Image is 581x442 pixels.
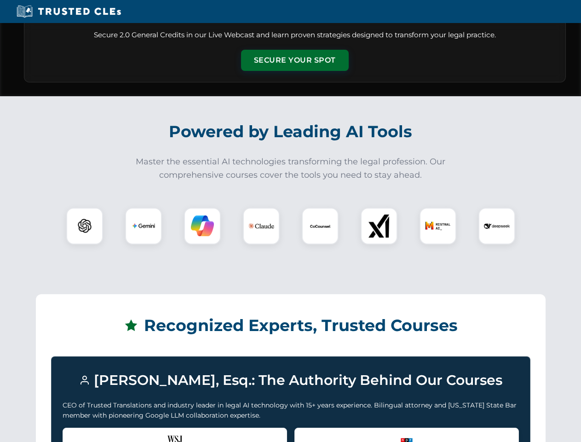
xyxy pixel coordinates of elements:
img: DeepSeek Logo [484,213,510,239]
p: CEO of Trusted Translations and industry leader in legal AI technology with 15+ years experience.... [63,400,519,421]
p: Secure 2.0 General Credits in our Live Webcast and learn proven strategies designed to transform ... [35,30,554,41]
img: Gemini Logo [132,215,155,238]
div: Claude [243,208,280,244]
h3: [PERSON_NAME], Esq.: The Authority Behind Our Courses [63,368,519,393]
img: xAI Logo [368,215,391,238]
img: Claude Logo [248,213,274,239]
img: Trusted CLEs [14,5,124,18]
img: Copilot Logo [191,215,214,238]
button: Secure Your Spot [241,50,349,71]
div: CoCounsel [302,208,339,244]
h2: Powered by Leading AI Tools [36,116,546,148]
div: ChatGPT [66,208,103,244]
div: xAI [361,208,397,244]
img: ChatGPT Logo [71,213,98,239]
div: Mistral AI [420,208,456,244]
div: Copilot [184,208,221,244]
div: DeepSeek [478,208,515,244]
p: Master the essential AI technologies transforming the legal profession. Our comprehensive courses... [130,155,452,182]
img: CoCounsel Logo [309,215,332,238]
h2: Recognized Experts, Trusted Courses [51,309,530,342]
img: Mistral AI Logo [425,213,451,239]
div: Gemini [125,208,162,244]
